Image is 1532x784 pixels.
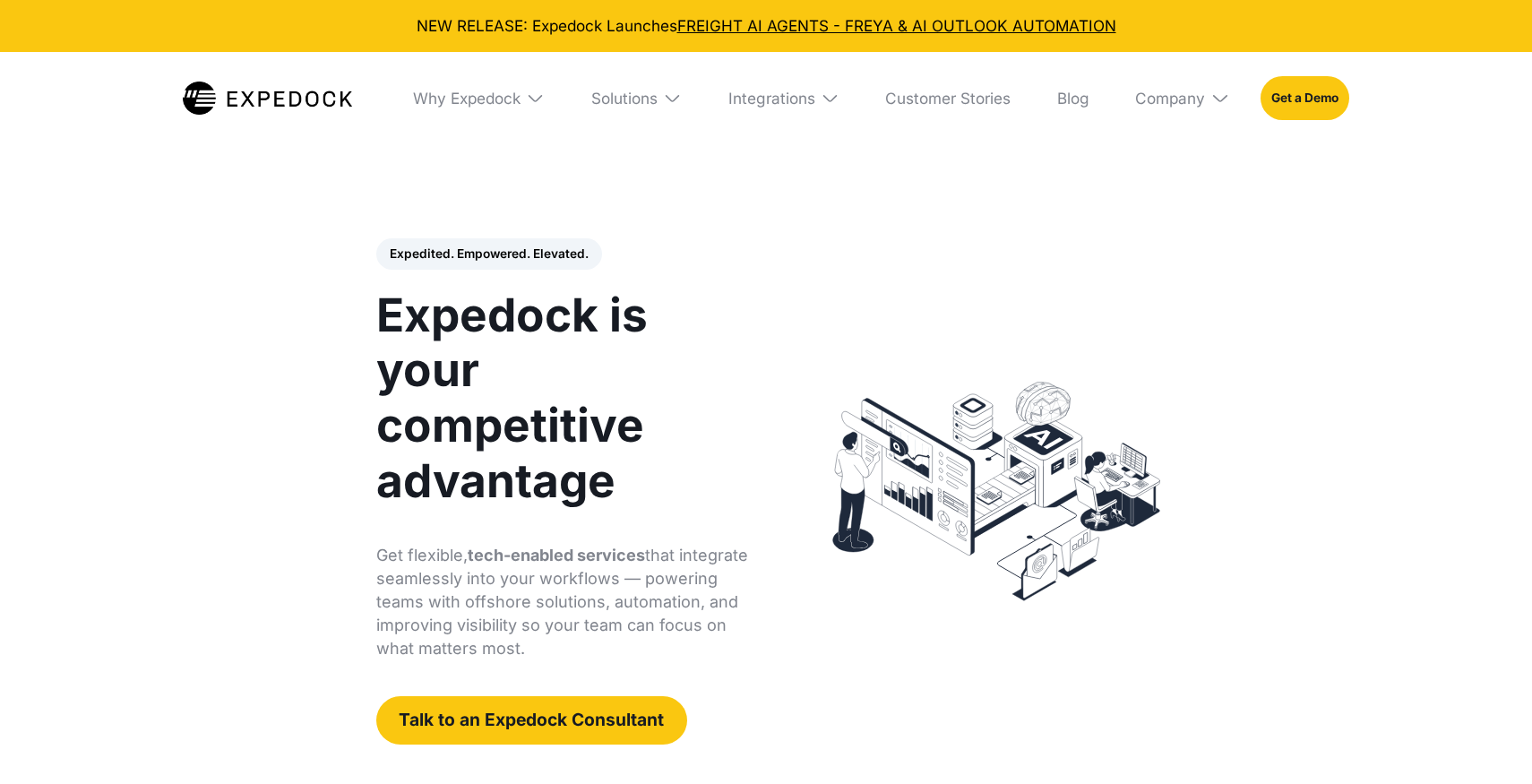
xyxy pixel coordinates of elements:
strong: tech-enabled services [468,546,645,564]
div: Solutions [591,89,658,108]
p: Get flexible, that integrate seamlessly into your workflows — powering teams with offshore soluti... [376,544,750,660]
div: Why Expedock [398,52,561,144]
div: Solutions [576,52,698,144]
div: Integrations [728,89,815,108]
a: Talk to an Expedock Consultant [376,696,687,745]
div: Integrations [712,52,855,144]
div: NEW RELEASE: Expedock Launches [15,15,1517,37]
div: Company [1120,52,1245,144]
a: Customer Stories [870,52,1026,144]
div: Company [1135,89,1205,108]
div: Why Expedock [413,89,521,108]
h1: Expedock is your competitive advantage [376,288,750,509]
a: FREIGHT AI AGENTS - FREYA & AI OUTLOOK AUTOMATION [677,16,1116,35]
a: Blog [1042,52,1105,144]
a: Get a Demo [1261,76,1349,121]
